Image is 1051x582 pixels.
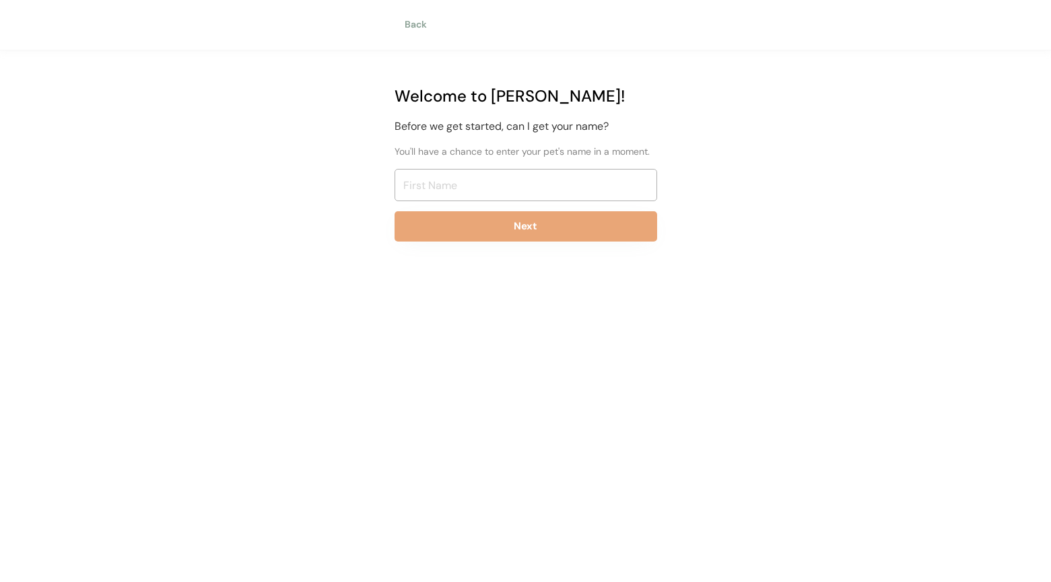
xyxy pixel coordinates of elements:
[395,118,657,135] div: Before we get started, can I get your name?
[395,145,657,159] div: You'll have a chance to enter your pet's name in a moment.
[395,84,657,108] div: Welcome to [PERSON_NAME]!
[395,211,657,242] button: Next
[395,169,657,201] input: First Name
[405,18,435,32] div: Back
